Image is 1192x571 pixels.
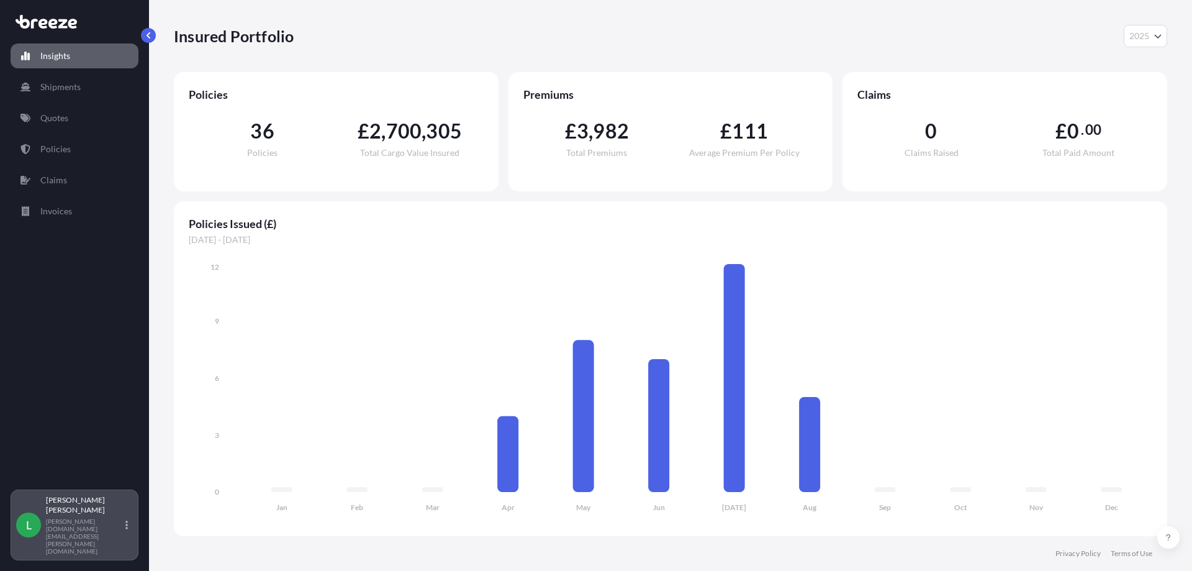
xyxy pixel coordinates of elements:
[40,112,68,124] p: Quotes
[1067,121,1079,141] span: 0
[1055,549,1101,559] a: Privacy Policy
[732,121,768,141] span: 111
[577,121,589,141] span: 3
[369,121,381,141] span: 2
[247,148,278,157] span: Policies
[803,503,817,512] tspan: Aug
[11,199,138,224] a: Invoices
[857,87,1152,102] span: Claims
[653,503,665,512] tspan: Jun
[26,519,32,531] span: L
[11,75,138,99] a: Shipments
[1042,148,1114,157] span: Total Paid Amount
[215,487,219,496] tspan: 0
[358,121,369,141] span: £
[360,148,459,157] span: Total Cargo Value Insured
[1124,25,1167,47] button: Year Selector
[215,431,219,440] tspan: 3
[381,121,386,141] span: ,
[422,121,426,141] span: ,
[11,106,138,130] a: Quotes
[565,121,577,141] span: £
[215,373,219,383] tspan: 6
[351,503,363,512] tspan: Feb
[40,50,70,62] p: Insights
[215,316,219,326] tspan: 9
[40,174,67,186] p: Claims
[593,121,629,141] span: 982
[11,43,138,68] a: Insights
[46,495,123,515] p: [PERSON_NAME] [PERSON_NAME]
[189,234,1152,246] span: [DATE] - [DATE]
[426,503,440,512] tspan: Mar
[925,121,937,141] span: 0
[1111,549,1152,559] a: Terms of Use
[11,137,138,162] a: Policies
[386,121,422,141] span: 700
[905,148,959,157] span: Claims Raised
[189,87,484,102] span: Policies
[954,503,967,512] tspan: Oct
[566,148,627,157] span: Total Premiums
[1129,30,1149,42] span: 2025
[576,503,591,512] tspan: May
[426,121,462,141] span: 305
[1029,503,1044,512] tspan: Nov
[46,518,123,555] p: [PERSON_NAME][DOMAIN_NAME][EMAIL_ADDRESS][PERSON_NAME][DOMAIN_NAME]
[1055,121,1067,141] span: £
[502,503,515,512] tspan: Apr
[250,121,274,141] span: 36
[1081,125,1084,135] span: .
[189,216,1152,231] span: Policies Issued (£)
[689,148,800,157] span: Average Premium Per Policy
[11,168,138,193] a: Claims
[722,503,746,512] tspan: [DATE]
[40,81,81,93] p: Shipments
[174,26,294,46] p: Insured Portfolio
[276,503,287,512] tspan: Jan
[40,205,72,217] p: Invoices
[1085,125,1101,135] span: 00
[210,262,219,272] tspan: 12
[40,143,71,155] p: Policies
[1105,503,1118,512] tspan: Dec
[720,121,732,141] span: £
[879,503,891,512] tspan: Sep
[523,87,818,102] span: Premiums
[589,121,593,141] span: ,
